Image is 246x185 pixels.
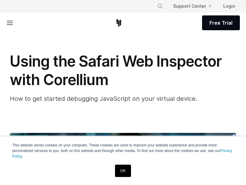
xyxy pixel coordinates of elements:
span: Using the Safari Web Inspector with Corellium [10,52,222,89]
a: Support Center [168,1,216,12]
button: Search [155,1,166,12]
a: OK [115,165,131,177]
a: Corellium Home [115,19,123,27]
a: Login [218,1,240,12]
p: This website stores cookies on your computer. These cookies are used to improve your website expe... [12,142,234,159]
span: How to get started debugging JavaScript on your virtual device. [10,95,197,102]
a: Free Trial [202,15,240,30]
span: Free Trial [209,19,232,27]
div: Navigation Menu [152,1,240,12]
